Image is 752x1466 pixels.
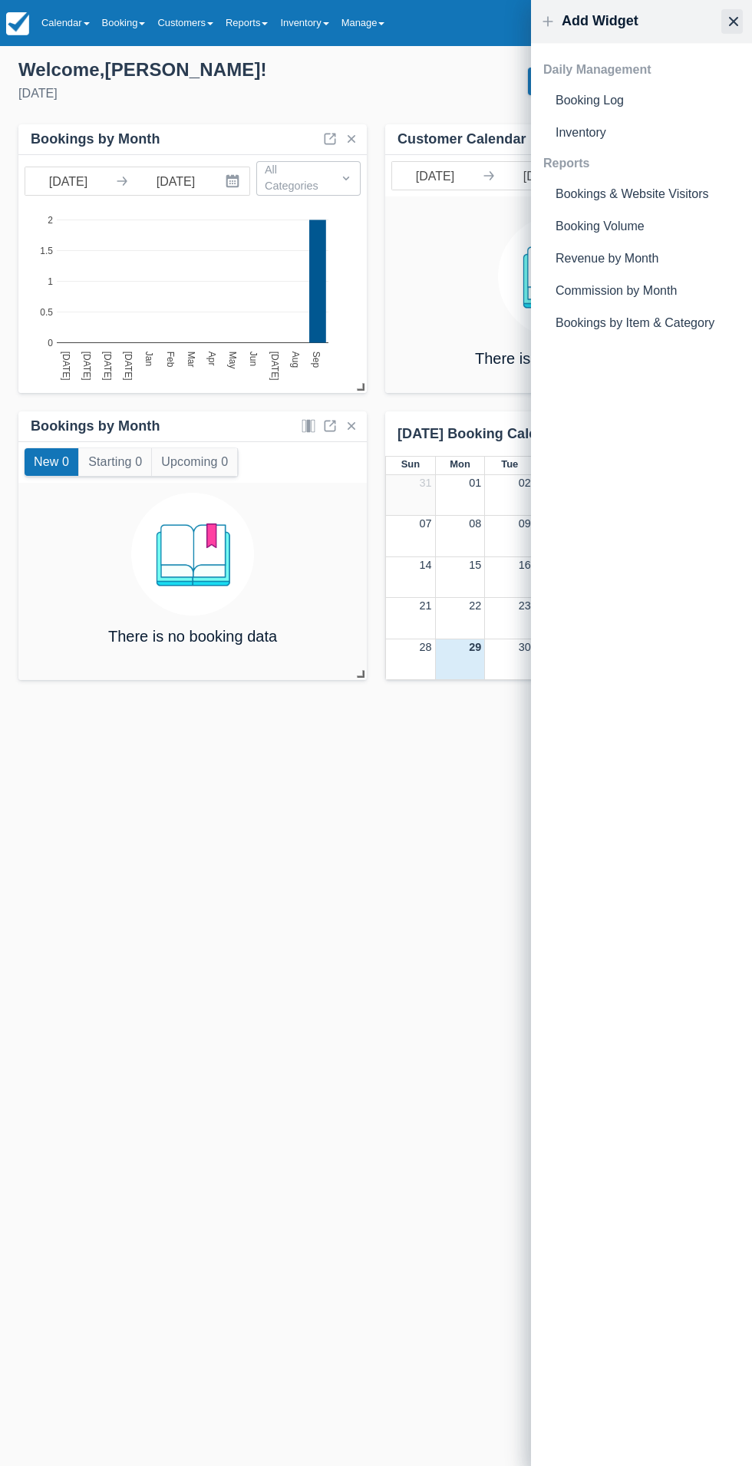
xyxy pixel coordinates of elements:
[108,628,277,645] h4: There is no booking data
[6,12,29,35] img: checkfront-main-nav-mini-logo.png
[475,350,644,367] h4: There is no booking data
[519,517,531,530] a: 09
[18,84,364,103] div: [DATE]
[397,130,526,148] div: Customer Calendar
[133,167,219,195] input: End Date
[543,243,740,274] div: Revenue by Month
[469,559,481,571] a: 15
[397,425,620,443] div: [DATE] Booking Calendar
[469,477,481,489] a: 01
[543,211,740,242] div: Booking Volume
[543,150,740,177] div: Reports
[543,56,740,84] div: Daily Management
[543,308,740,338] div: Bookings by Item & Category
[543,276,740,306] div: Commission by Month
[338,170,354,186] span: Dropdown icon
[469,517,481,530] a: 08
[79,448,151,476] button: Starting 0
[500,162,585,190] input: End Date
[420,641,432,653] a: 28
[265,162,325,195] div: All Categories
[519,559,531,571] a: 16
[420,477,432,489] a: 31
[420,559,432,571] a: 14
[392,162,478,190] input: Start Date
[519,477,531,489] a: 02
[420,517,432,530] a: 07
[152,448,237,476] button: Upcoming 0
[543,117,740,148] div: Inventory
[469,641,481,653] a: 29
[528,68,620,95] a: New Booking
[401,458,420,470] span: Sun
[498,215,621,338] img: booking.png
[543,179,740,210] div: Bookings & Website Visitors
[519,599,531,612] a: 23
[18,58,364,81] div: Welcome , [PERSON_NAME] !
[25,167,111,195] input: Start Date
[420,599,432,612] a: 21
[469,599,481,612] a: 22
[31,130,160,148] div: Bookings by Month
[450,458,470,470] span: Mon
[543,85,740,116] div: Booking Log
[31,418,160,435] div: Bookings by Month
[519,641,531,653] a: 30
[219,167,249,195] button: Interact with the calendar and add the check-in date for your trip.
[131,493,254,616] img: booking.png
[501,458,518,470] span: Tue
[25,448,78,476] button: New 0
